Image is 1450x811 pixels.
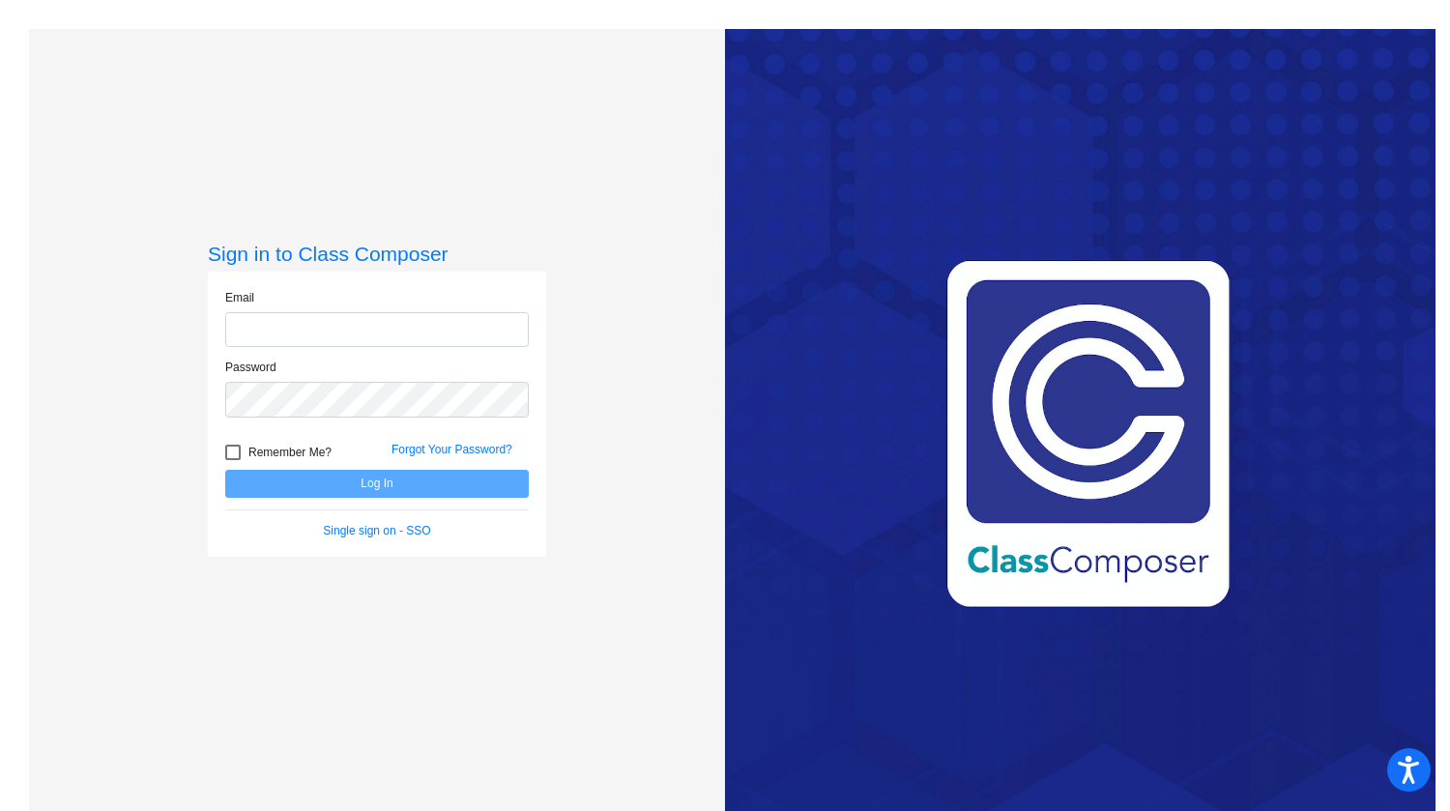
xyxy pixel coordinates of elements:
label: Password [225,359,276,376]
button: Log In [225,470,529,498]
h3: Sign in to Class Composer [208,242,546,266]
label: Email [225,289,254,306]
a: Forgot Your Password? [391,443,512,456]
span: Remember Me? [248,441,332,464]
a: Single sign on - SSO [323,524,430,537]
